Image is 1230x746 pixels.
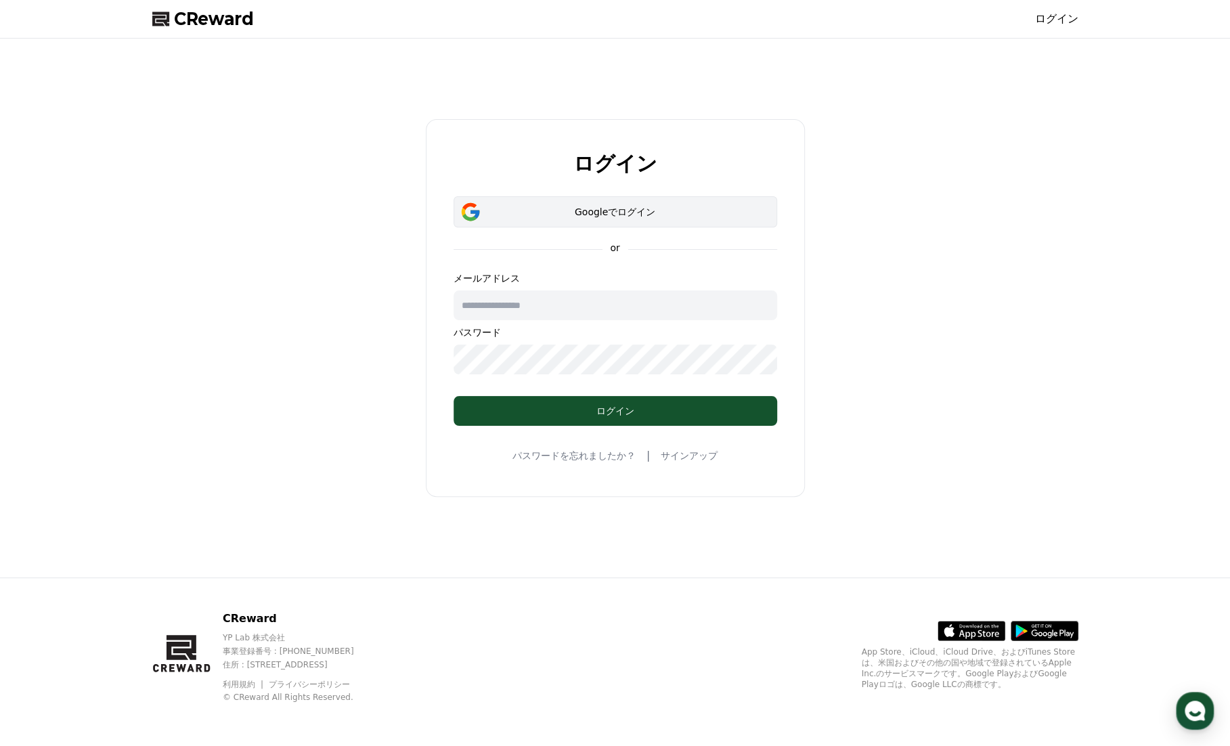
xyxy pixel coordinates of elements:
[269,680,350,689] a: プライバシーポリシー
[223,646,380,657] p: 事業登録番号 : [PHONE_NUMBER]
[862,646,1078,690] p: App Store、iCloud、iCloud Drive、およびiTunes Storeは、米国およびその他の国や地域で登録されているApple Inc.のサービスマークです。Google P...
[89,429,175,463] a: Messages
[223,659,380,670] p: 住所 : [STREET_ADDRESS]
[454,326,777,339] p: パスワード
[454,396,777,426] button: ログイン
[35,449,58,460] span: Home
[473,205,757,219] div: Googleでログイン
[4,429,89,463] a: Home
[512,449,636,462] a: パスワードを忘れましたか？
[454,196,777,227] button: Googleでログイン
[223,611,380,627] p: CReward
[481,404,750,418] div: ログイン
[223,692,380,703] p: © CReward All Rights Reserved.
[175,429,260,463] a: Settings
[112,450,152,461] span: Messages
[602,241,628,255] p: or
[646,447,650,464] span: |
[223,680,265,689] a: 利用規約
[661,449,718,462] a: サインアップ
[223,632,380,643] p: YP Lab 株式会社
[174,8,254,30] span: CReward
[200,449,234,460] span: Settings
[573,152,657,175] h2: ログイン
[152,8,254,30] a: CReward
[1035,11,1078,27] a: ログイン
[454,271,777,285] p: メールアドレス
